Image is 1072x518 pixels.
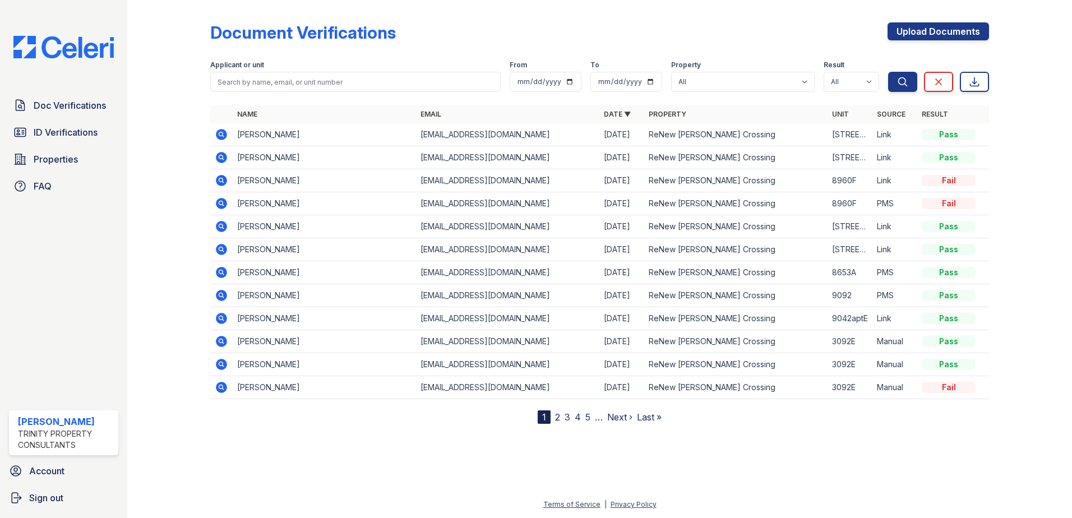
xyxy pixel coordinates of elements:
[210,22,396,43] div: Document Verifications
[922,267,976,278] div: Pass
[233,146,416,169] td: [PERSON_NAME]
[416,123,599,146] td: [EMAIL_ADDRESS][DOMAIN_NAME]
[832,110,849,118] a: Unit
[210,61,264,70] label: Applicant or unit
[29,464,64,478] span: Account
[644,238,828,261] td: ReNew [PERSON_NAME] Crossing
[416,307,599,330] td: [EMAIL_ADDRESS][DOMAIN_NAME]
[233,238,416,261] td: [PERSON_NAME]
[599,146,644,169] td: [DATE]
[922,152,976,163] div: Pass
[828,192,872,215] td: 8960F
[872,215,917,238] td: Link
[599,353,644,376] td: [DATE]
[888,22,989,40] a: Upload Documents
[644,192,828,215] td: ReNew [PERSON_NAME] Crossing
[922,382,976,393] div: Fail
[872,353,917,376] td: Manual
[599,123,644,146] td: [DATE]
[872,284,917,307] td: PMS
[233,376,416,399] td: [PERSON_NAME]
[644,330,828,353] td: ReNew [PERSON_NAME] Crossing
[233,353,416,376] td: [PERSON_NAME]
[585,411,590,423] a: 5
[4,36,123,58] img: CE_Logo_Blue-a8612792a0a2168367f1c8372b55b34899dd931a85d93a1a3d3e32e68fde9ad4.png
[872,261,917,284] td: PMS
[416,215,599,238] td: [EMAIL_ADDRESS][DOMAIN_NAME]
[416,353,599,376] td: [EMAIL_ADDRESS][DOMAIN_NAME]
[416,192,599,215] td: [EMAIL_ADDRESS][DOMAIN_NAME]
[233,261,416,284] td: [PERSON_NAME]
[607,411,632,423] a: Next ›
[828,215,872,238] td: [STREET_ADDRESS]
[922,290,976,301] div: Pass
[599,261,644,284] td: [DATE]
[828,169,872,192] td: 8960F
[922,110,948,118] a: Result
[872,307,917,330] td: Link
[233,169,416,192] td: [PERSON_NAME]
[877,110,905,118] a: Source
[590,61,599,70] label: To
[644,123,828,146] td: ReNew [PERSON_NAME] Crossing
[416,284,599,307] td: [EMAIL_ADDRESS][DOMAIN_NAME]
[233,284,416,307] td: [PERSON_NAME]
[922,129,976,140] div: Pass
[644,215,828,238] td: ReNew [PERSON_NAME] Crossing
[421,110,441,118] a: Email
[416,169,599,192] td: [EMAIL_ADDRESS][DOMAIN_NAME]
[644,376,828,399] td: ReNew [PERSON_NAME] Crossing
[416,330,599,353] td: [EMAIL_ADDRESS][DOMAIN_NAME]
[872,123,917,146] td: Link
[599,192,644,215] td: [DATE]
[604,500,607,508] div: |
[922,359,976,370] div: Pass
[828,330,872,353] td: 3092E
[872,376,917,399] td: Manual
[828,376,872,399] td: 3092E
[828,284,872,307] td: 9092
[872,238,917,261] td: Link
[922,198,976,209] div: Fail
[872,192,917,215] td: PMS
[922,221,976,232] div: Pass
[644,353,828,376] td: ReNew [PERSON_NAME] Crossing
[644,284,828,307] td: ReNew [PERSON_NAME] Crossing
[644,169,828,192] td: ReNew [PERSON_NAME] Crossing
[922,244,976,255] div: Pass
[543,500,600,508] a: Terms of Service
[233,307,416,330] td: [PERSON_NAME]
[210,72,501,92] input: Search by name, email, or unit number
[828,238,872,261] td: [STREET_ADDRESS]
[29,491,63,505] span: Sign out
[644,307,828,330] td: ReNew [PERSON_NAME] Crossing
[599,169,644,192] td: [DATE]
[611,500,657,508] a: Privacy Policy
[644,146,828,169] td: ReNew [PERSON_NAME] Crossing
[872,330,917,353] td: Manual
[416,261,599,284] td: [EMAIL_ADDRESS][DOMAIN_NAME]
[4,487,123,509] a: Sign out
[604,110,631,118] a: Date ▼
[565,411,570,423] a: 3
[575,411,581,423] a: 4
[416,376,599,399] td: [EMAIL_ADDRESS][DOMAIN_NAME]
[595,410,603,424] span: …
[233,215,416,238] td: [PERSON_NAME]
[538,410,551,424] div: 1
[599,215,644,238] td: [DATE]
[34,179,52,193] span: FAQ
[599,307,644,330] td: [DATE]
[644,261,828,284] td: ReNew [PERSON_NAME] Crossing
[237,110,257,118] a: Name
[18,415,114,428] div: [PERSON_NAME]
[9,175,118,197] a: FAQ
[872,169,917,192] td: Link
[824,61,844,70] label: Result
[9,121,118,144] a: ID Verifications
[922,336,976,347] div: Pass
[599,284,644,307] td: [DATE]
[922,313,976,324] div: Pass
[599,376,644,399] td: [DATE]
[4,460,123,482] a: Account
